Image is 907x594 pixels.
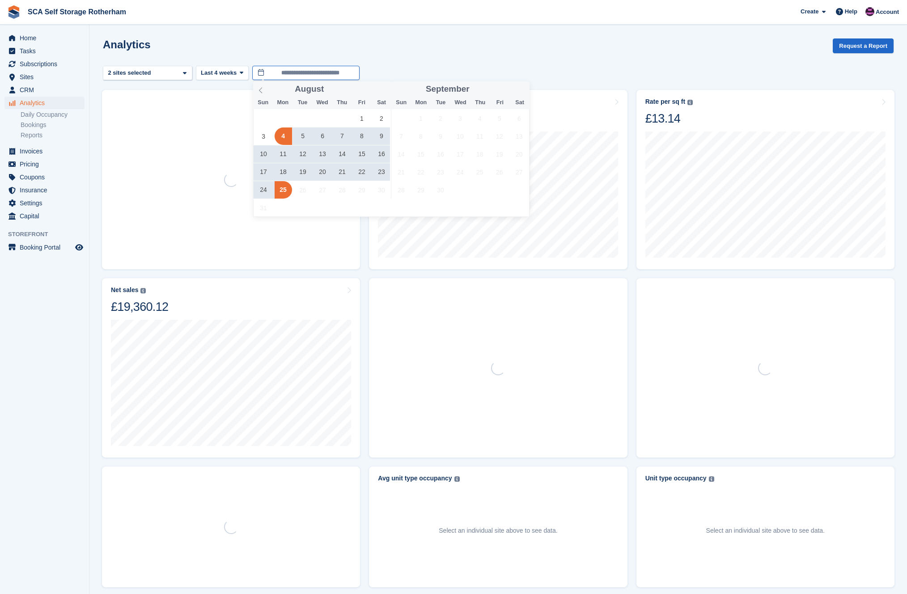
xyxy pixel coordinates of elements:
span: August 10, 2025 [255,145,272,163]
p: Select an individual site above to see data. [706,526,825,535]
span: September 13, 2025 [510,127,528,145]
a: menu [4,97,85,109]
span: August 8, 2025 [353,127,370,145]
span: August 21, 2025 [334,163,351,181]
span: Tue [292,100,312,106]
span: Capital [20,210,73,222]
span: September 4, 2025 [471,110,488,127]
a: menu [4,171,85,183]
span: September 17, 2025 [451,145,469,163]
button: Request a Report [833,38,894,53]
div: £13.14 [645,111,693,126]
span: August 13, 2025 [314,145,331,163]
span: August 18, 2025 [275,163,292,181]
span: September 14, 2025 [393,145,410,163]
div: £19,360.12 [111,299,168,314]
span: August 20, 2025 [314,163,331,181]
span: September 21, 2025 [393,163,410,181]
img: icon-info-grey-7440780725fd019a000dd9b08b2336e03edf1995a4989e88bcd33f0948082b44.svg [454,476,460,482]
div: 2 sites selected [106,68,154,77]
a: menu [4,58,85,70]
span: September 8, 2025 [412,127,429,145]
span: Thu [332,100,352,106]
img: icon-info-grey-7440780725fd019a000dd9b08b2336e03edf1995a4989e88bcd33f0948082b44.svg [687,100,693,105]
div: Rate per sq ft [645,98,685,106]
img: icon-info-grey-7440780725fd019a000dd9b08b2336e03edf1995a4989e88bcd33f0948082b44.svg [709,476,714,482]
span: Pricing [20,158,73,170]
span: Help [845,7,857,16]
div: Net sales [111,286,138,294]
span: August 27, 2025 [314,181,331,199]
span: August 4, 2025 [275,127,292,145]
span: September 27, 2025 [510,163,528,181]
span: Last 4 weeks [201,68,237,77]
span: September 3, 2025 [451,110,469,127]
span: August 25, 2025 [275,181,292,199]
button: Last 4 weeks [196,66,249,81]
h2: Analytics [103,38,151,51]
span: Tasks [20,45,73,57]
a: menu [4,45,85,57]
span: August 5, 2025 [294,127,312,145]
span: August 19, 2025 [294,163,312,181]
span: Coupons [20,171,73,183]
span: August 23, 2025 [373,163,390,181]
span: September 25, 2025 [471,163,488,181]
span: August 9, 2025 [373,127,390,145]
span: Sun [253,100,273,106]
span: Analytics [20,97,73,109]
span: CRM [20,84,73,96]
span: Insurance [20,184,73,196]
span: August 15, 2025 [353,145,370,163]
span: August 17, 2025 [255,163,272,181]
span: Wed [451,100,470,106]
span: Wed [313,100,332,106]
span: September 5, 2025 [491,110,508,127]
div: Unit type occupancy [645,475,707,482]
span: Booking Portal [20,241,73,254]
span: September 12, 2025 [491,127,508,145]
span: September 11, 2025 [471,127,488,145]
p: Select an individual site above to see data. [439,526,557,535]
span: September [426,85,470,93]
span: September 18, 2025 [471,145,488,163]
input: Year [324,85,352,94]
span: August 14, 2025 [334,145,351,163]
a: SCA Self Storage Rotherham [24,4,130,19]
a: menu [4,145,85,157]
span: September 9, 2025 [432,127,449,145]
span: September 22, 2025 [412,163,429,181]
span: September 10, 2025 [451,127,469,145]
span: August 30, 2025 [373,181,390,199]
span: August 12, 2025 [294,145,312,163]
span: August 28, 2025 [334,181,351,199]
span: August 1, 2025 [353,110,370,127]
span: September 26, 2025 [491,163,508,181]
span: Invoices [20,145,73,157]
span: Subscriptions [20,58,73,70]
span: August 2, 2025 [373,110,390,127]
a: Bookings [21,121,85,129]
span: Tue [431,100,450,106]
span: Create [801,7,818,16]
span: September 23, 2025 [432,163,449,181]
span: September 20, 2025 [510,145,528,163]
span: Fri [352,100,372,106]
span: August 26, 2025 [294,181,312,199]
span: August 11, 2025 [275,145,292,163]
span: September 30, 2025 [432,181,449,199]
span: Mon [273,100,292,106]
span: August 6, 2025 [314,127,331,145]
a: menu [4,32,85,44]
span: Fri [490,100,510,106]
span: Mon [411,100,431,106]
span: Sat [372,100,391,106]
a: menu [4,158,85,170]
input: Year [470,85,498,94]
span: Sun [391,100,411,106]
span: Sat [510,100,530,106]
span: Thu [470,100,490,106]
span: September 7, 2025 [393,127,410,145]
a: Daily Occupancy [21,110,85,119]
span: August [295,85,324,93]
